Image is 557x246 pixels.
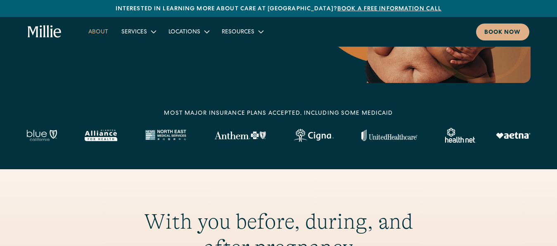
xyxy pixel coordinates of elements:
img: Cigna logo [294,129,334,142]
div: Locations [162,25,215,38]
div: Services [121,28,147,37]
img: Aetna logo [496,132,531,139]
div: Resources [215,25,269,38]
img: Anthem Logo [214,131,266,140]
img: North East Medical Services logo [145,130,186,141]
img: United Healthcare logo [361,130,417,141]
div: MOST MAJOR INSURANCE PLANS ACCEPTED, INCLUDING some MEDICAID [164,109,393,118]
a: About [82,25,115,38]
img: Healthnet logo [445,128,476,143]
a: Book a free information call [337,6,441,12]
div: Resources [222,28,254,37]
img: Alameda Alliance logo [85,130,117,141]
img: Blue California logo [26,130,57,141]
a: home [28,25,62,38]
div: Book now [484,28,521,37]
a: Book now [476,24,529,40]
div: Services [115,25,162,38]
div: Locations [168,28,200,37]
